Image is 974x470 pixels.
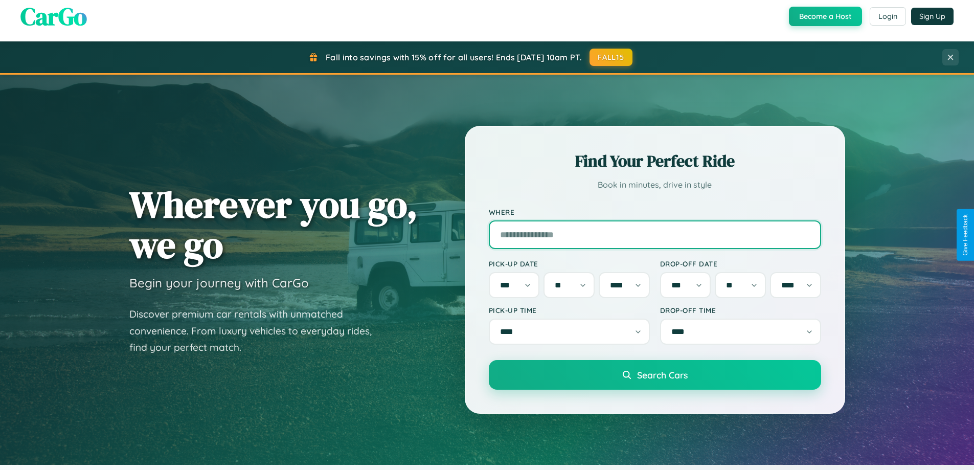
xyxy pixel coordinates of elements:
button: FALL15 [590,49,632,66]
h3: Begin your journey with CarGo [129,275,309,290]
label: Drop-off Date [660,259,821,268]
label: Pick-up Date [489,259,650,268]
span: Search Cars [637,369,688,381]
label: Where [489,208,821,216]
label: Pick-up Time [489,306,650,315]
button: Login [870,7,906,26]
button: Sign Up [911,8,954,25]
button: Search Cars [489,360,821,390]
h2: Find Your Perfect Ride [489,150,821,172]
span: Fall into savings with 15% off for all users! Ends [DATE] 10am PT. [326,52,582,62]
label: Drop-off Time [660,306,821,315]
p: Discover premium car rentals with unmatched convenience. From luxury vehicles to everyday rides, ... [129,306,385,356]
p: Book in minutes, drive in style [489,177,821,192]
button: Become a Host [789,7,862,26]
h1: Wherever you go, we go [129,184,418,265]
div: Give Feedback [962,214,969,256]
